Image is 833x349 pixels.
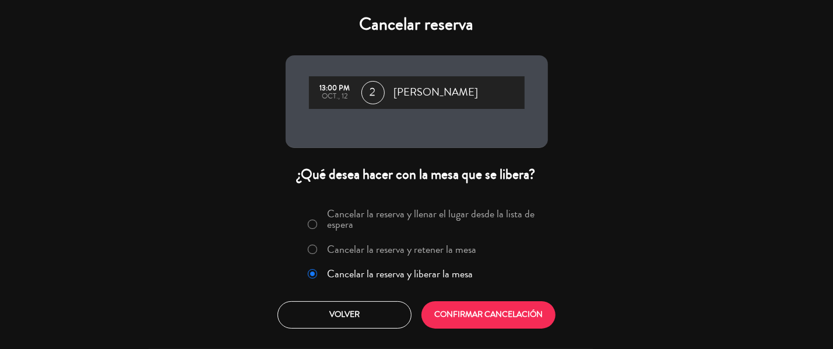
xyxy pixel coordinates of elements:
[327,244,476,255] label: Cancelar la reserva y retener la mesa
[286,165,548,184] div: ¿Qué desea hacer con la mesa que se libera?
[361,81,385,104] span: 2
[327,269,473,279] label: Cancelar la reserva y liberar la mesa
[286,14,548,35] h4: Cancelar reserva
[315,84,356,93] div: 13:00 PM
[327,209,540,230] label: Cancelar la reserva y llenar el lugar desde la lista de espera
[394,84,479,101] span: [PERSON_NAME]
[277,301,412,329] button: Volver
[421,301,556,329] button: CONFIRMAR CANCELACIÓN
[315,93,356,101] div: oct., 12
